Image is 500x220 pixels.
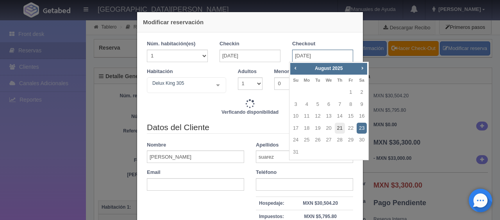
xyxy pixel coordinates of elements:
a: 2 [357,87,367,98]
a: 6 [324,99,334,110]
label: Email [147,169,161,176]
a: 21 [335,123,345,134]
a: 9 [357,99,367,110]
a: 16 [357,111,367,122]
strong: MXN $30,504.20 [303,200,338,206]
span: August [315,66,331,71]
span: Wednesday [326,78,332,82]
label: Checkout [292,40,315,48]
span: Prev [292,65,298,71]
a: 29 [346,134,356,146]
label: Núm. habitación(es) [147,40,195,48]
a: 7 [335,99,345,110]
a: 31 [291,147,301,158]
a: 18 [302,123,312,134]
label: Checkin [220,40,239,48]
label: Menores [274,68,295,75]
a: 10 [291,111,301,122]
a: 30 [357,134,367,146]
input: DD-MM-AAAA [220,50,280,62]
input: DD-MM-AAAA [292,50,353,62]
span: Delux King 305 [150,79,210,87]
a: 23 [357,123,367,134]
label: Teléfono [256,169,277,176]
a: 17 [291,123,301,134]
label: Nombre [147,141,166,149]
a: 3 [291,99,301,110]
a: 19 [312,123,323,134]
h4: Modificar reservación [143,18,357,26]
a: 12 [312,111,323,122]
th: Hospedaje: [256,197,287,210]
span: Friday [349,78,353,82]
a: 14 [335,111,345,122]
a: 8 [346,99,356,110]
a: Prev [291,64,300,72]
a: 11 [302,111,312,122]
a: 28 [335,134,345,146]
span: 2025 [332,66,343,71]
span: Thursday [337,78,342,82]
b: Verficando disponibilidad [221,109,279,115]
span: Saturday [359,78,364,82]
a: 27 [324,134,334,146]
a: 4 [302,99,312,110]
a: Next [358,64,367,72]
a: 22 [346,123,356,134]
a: 20 [324,123,334,134]
a: 1 [346,87,356,98]
a: 5 [312,99,323,110]
label: Adultos [238,68,257,75]
span: Monday [304,78,310,82]
span: Next [359,65,365,71]
span: Tuesday [315,78,320,82]
label: Apellidos [256,141,279,149]
a: 26 [312,134,323,146]
legend: Datos del Cliente [147,122,353,134]
a: 15 [346,111,356,122]
input: Seleccionar hab. [150,79,155,92]
label: Habitación [147,68,173,75]
strong: MXN $5,795.80 [304,214,336,219]
span: Sunday [293,78,298,82]
a: 25 [302,134,312,146]
a: 13 [324,111,334,122]
a: 24 [291,134,301,146]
